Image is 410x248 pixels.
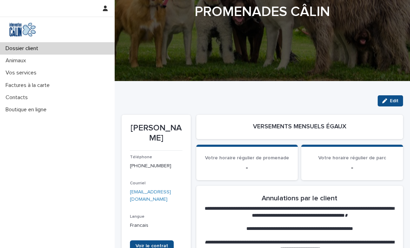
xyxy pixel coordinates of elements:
[122,3,403,20] h1: PROMENADES CÂLIN
[253,123,346,131] h2: VERSEMENTS MENSUELS ÉGAUX
[130,181,146,185] span: Courriel
[205,155,289,160] span: Votre horaire régulier de promenade
[390,98,399,103] span: Edit
[378,95,403,106] button: Edit
[130,215,145,219] span: Langue
[3,70,42,76] p: Vos services
[6,23,40,37] img: Y0SYDZVsQvbSeSFpbQoq
[3,94,33,101] p: Contacts
[205,163,290,172] p: -
[3,45,44,52] p: Dossier client
[310,163,395,172] p: -
[130,190,171,202] a: [EMAIL_ADDRESS][DOMAIN_NAME]
[130,163,171,168] a: [PHONE_NUMBER]
[130,123,182,143] p: [PERSON_NAME]
[130,155,152,159] span: Téléphone
[3,57,32,64] p: Animaux
[262,194,337,202] h2: Annulations par le client
[3,82,55,89] p: Factures à la carte
[318,155,386,160] span: Votre horaire régulier de parc
[3,106,52,113] p: Boutique en ligne
[130,222,182,229] p: Francais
